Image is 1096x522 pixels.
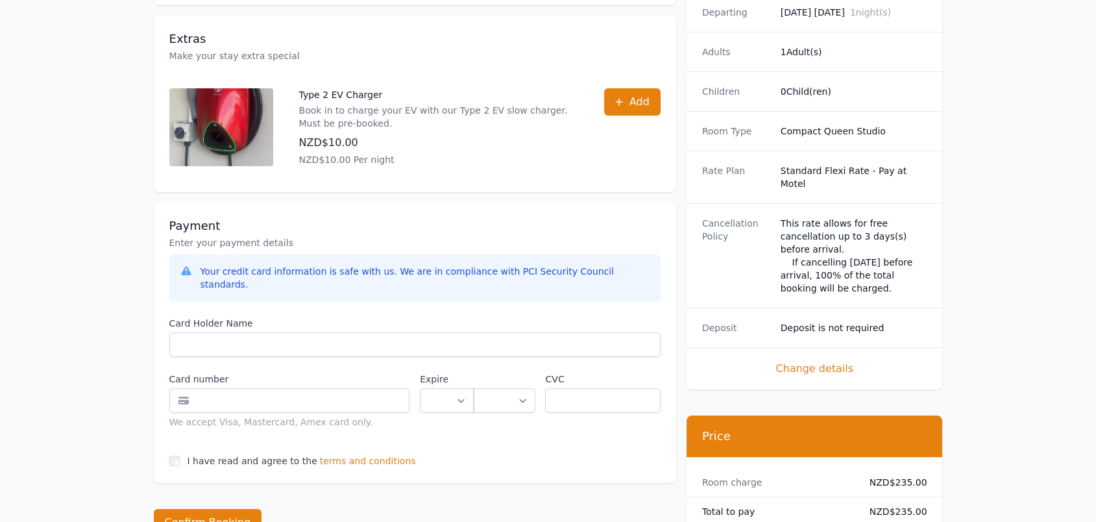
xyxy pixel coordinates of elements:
[702,6,770,19] dt: Departing
[859,505,927,518] dd: NZD$235.00
[781,85,927,98] dd: 0 Child(ren)
[201,265,650,291] div: Your credit card information is safe with us. We are in compliance with PCI Security Council stan...
[781,321,927,334] dd: Deposit is not required
[859,476,927,489] dd: NZD$235.00
[169,88,273,166] img: Type 2 EV Charger
[781,125,927,138] dd: Compact Queen Studio
[169,317,661,330] label: Card Holder Name
[702,164,770,190] dt: Rate Plan
[169,218,661,234] h3: Payment
[169,236,661,249] p: Enter your payment details
[169,49,661,62] p: Make your stay extra special
[702,476,849,489] dt: Room charge
[474,373,535,386] label: .
[299,153,578,166] p: NZD$10.00 Per night
[299,88,578,101] p: Type 2 EV Charger
[781,217,927,295] div: This rate allows for free cancellation up to 3 days(s) before arrival. If cancelling [DATE] befor...
[702,429,927,444] h3: Price
[781,45,927,58] dd: 1 Adult(s)
[702,361,927,377] span: Change details
[702,85,770,98] dt: Children
[420,373,474,386] label: Expire
[702,125,770,138] dt: Room Type
[169,373,410,386] label: Card number
[781,6,927,19] dd: [DATE] [DATE]
[299,104,578,130] p: Book in to charge your EV with our Type 2 EV slow charger. Must be pre-booked.
[702,321,770,334] dt: Deposit
[781,164,927,190] dd: Standard Flexi Rate - Pay at Motel
[299,135,578,151] p: NZD$10.00
[702,505,849,518] dt: Total to pay
[629,94,650,110] span: Add
[545,373,660,386] label: CVC
[188,456,317,466] label: I have read and agree to the
[850,7,891,18] span: 1 night(s)
[320,454,416,467] span: terms and conditions
[169,31,661,47] h3: Extras
[169,416,410,429] div: We accept Visa, Mastercard, Amex card only.
[702,217,770,295] dt: Cancellation Policy
[604,88,661,116] button: Add
[702,45,770,58] dt: Adults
